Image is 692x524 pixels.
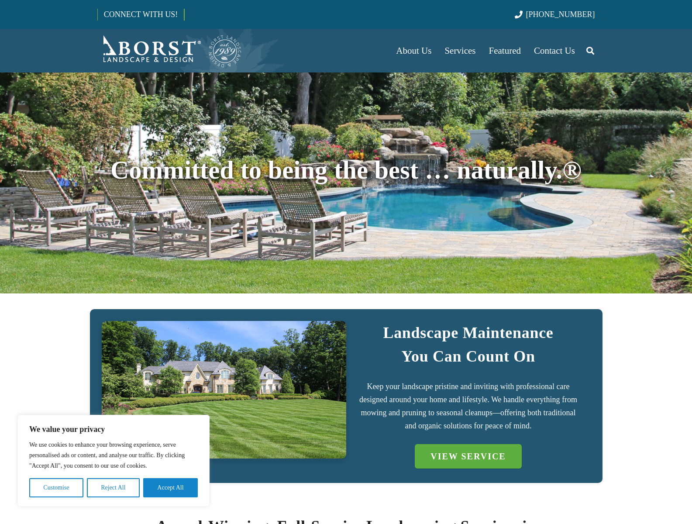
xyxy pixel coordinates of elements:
span: Contact Us [534,45,575,56]
strong: Landscape Maintenance [383,324,553,341]
span: Keep your landscape pristine and inviting with professional care designed around your home and li... [359,382,577,430]
div: We value your privacy [17,415,210,507]
p: We use cookies to enhance your browsing experience, serve personalised ads or content, and analys... [29,440,198,471]
button: Reject All [87,478,140,497]
a: Borst-Logo [97,33,242,68]
span: Services [444,45,475,56]
span: About Us [396,45,431,56]
a: Search [582,40,599,62]
span: Committed to being the best … naturally.® [110,156,582,184]
button: Customise [29,478,83,497]
a: [PHONE_NUMBER] [515,10,595,19]
a: Contact Us [527,29,582,72]
a: IMG_7723 (1) [102,321,346,458]
span: Featured [489,45,521,56]
a: About Us [389,29,438,72]
a: Services [438,29,482,72]
button: Accept All [143,478,198,497]
a: Featured [482,29,527,72]
strong: You Can Count On [401,348,535,365]
a: CONNECT WITH US! [98,4,184,25]
a: VIEW SERVICE [415,444,521,469]
span: [PHONE_NUMBER] [526,10,595,19]
p: We value your privacy [29,424,198,434]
